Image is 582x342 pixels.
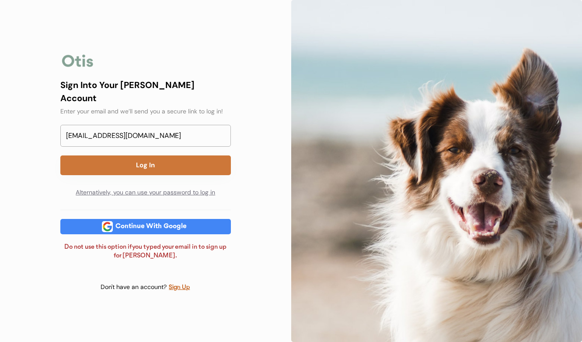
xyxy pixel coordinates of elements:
div: Continue With Google [113,223,189,230]
div: Sign Into Your [PERSON_NAME] Account [60,78,231,105]
div: Sign Up [168,282,190,293]
div: Alternatively, you can use your password to log in [60,184,231,201]
input: Email Address [60,125,231,147]
button: Log In [60,155,231,175]
div: Don't have an account? [101,283,168,292]
div: Do not use this option if you typed your email in to sign up for [PERSON_NAME]. [60,243,231,260]
div: Enter your email and we’ll send you a secure link to log in! [60,107,231,116]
